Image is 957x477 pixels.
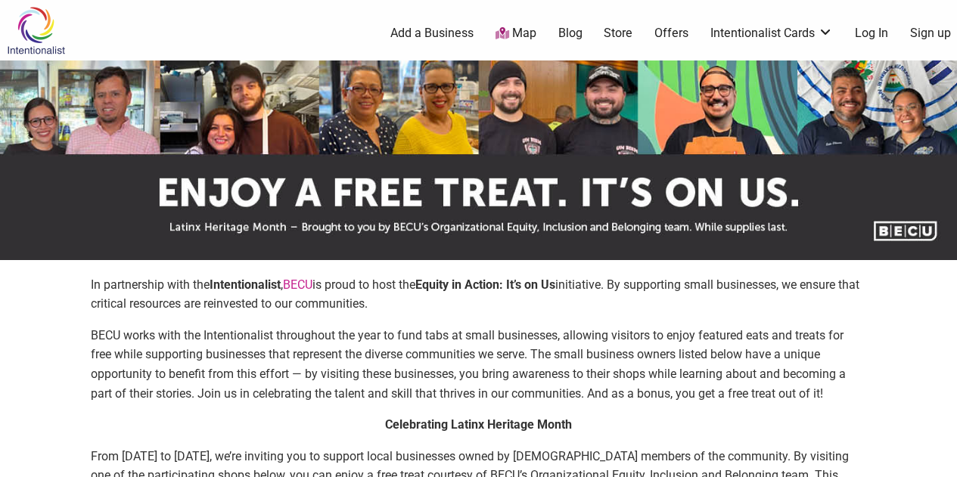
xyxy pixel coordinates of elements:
a: Map [496,25,536,42]
a: Blog [558,25,583,42]
a: Store [604,25,632,42]
strong: Intentionalist [210,277,281,292]
a: Add a Business [390,25,474,42]
a: Sign up [910,25,951,42]
a: Log In [855,25,888,42]
a: Offers [654,25,688,42]
a: BECU [283,277,312,292]
strong: Celebrating Latinx Heritage Month [385,417,572,432]
strong: Equity in Action: It’s on Us [415,277,555,292]
a: Intentionalist Cards [710,25,833,42]
p: BECU works with the Intentionalist throughout the year to fund tabs at small businesses, allowing... [91,326,866,403]
p: In partnership with the , is proud to host the initiative. By supporting small businesses, we ens... [91,275,866,314]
